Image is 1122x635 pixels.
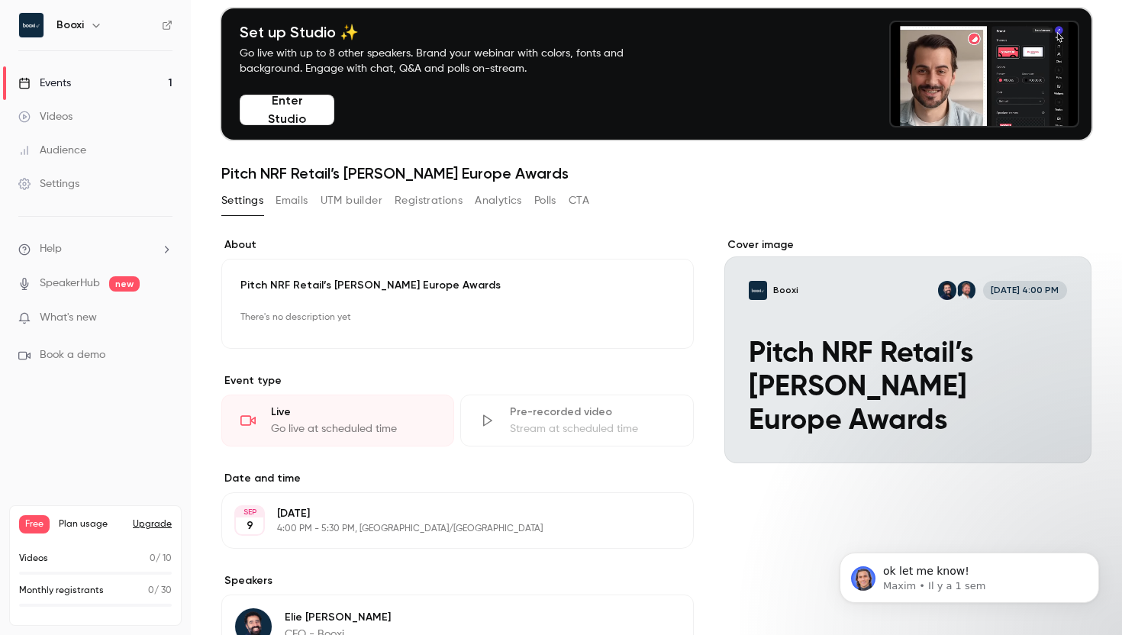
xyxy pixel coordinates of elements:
[285,610,391,625] p: Elie [PERSON_NAME]
[569,189,589,213] button: CTA
[221,395,454,446] div: LiveGo live at scheduled time
[724,237,1091,463] section: Cover image
[150,552,172,566] p: / 10
[40,276,100,292] a: SpeakerHub
[40,241,62,257] span: Help
[475,189,522,213] button: Analytics
[817,521,1122,627] iframe: Intercom notifications message
[150,554,156,563] span: 0
[19,13,44,37] img: Booxi
[19,515,50,533] span: Free
[240,46,659,76] p: Go live with up to 8 other speakers. Brand your webinar with colors, fonts and background. Engage...
[221,573,694,588] label: Speakers
[240,23,659,41] h4: Set up Studio ✨
[534,189,556,213] button: Polls
[133,518,172,530] button: Upgrade
[724,237,1091,253] label: Cover image
[40,347,105,363] span: Book a demo
[276,189,308,213] button: Emails
[277,506,613,521] p: [DATE]
[221,189,263,213] button: Settings
[221,471,694,486] label: Date and time
[236,507,263,517] div: SEP
[56,18,84,33] h6: Booxi
[221,237,694,253] label: About
[277,523,613,535] p: 4:00 PM - 5:30 PM, [GEOGRAPHIC_DATA]/[GEOGRAPHIC_DATA]
[109,276,140,292] span: new
[59,518,124,530] span: Plan usage
[18,176,79,192] div: Settings
[510,421,674,437] div: Stream at scheduled time
[18,76,71,91] div: Events
[271,421,435,437] div: Go live at scheduled time
[148,584,172,598] p: / 30
[240,305,675,330] p: There's no description yet
[19,584,104,598] p: Monthly registrants
[18,241,172,257] li: help-dropdown-opener
[510,405,674,420] div: Pre-recorded video
[18,143,86,158] div: Audience
[240,278,675,293] p: Pitch NRF Retail’s [PERSON_NAME] Europe Awards
[148,586,154,595] span: 0
[321,189,382,213] button: UTM builder
[19,552,48,566] p: Videos
[240,95,334,125] button: Enter Studio
[40,310,97,326] span: What's new
[271,405,435,420] div: Live
[247,518,253,533] p: 9
[395,189,463,213] button: Registrations
[460,395,693,446] div: Pre-recorded videoStream at scheduled time
[18,109,73,124] div: Videos
[221,164,1091,182] h1: Pitch NRF Retail’s [PERSON_NAME] Europe Awards
[221,373,694,388] p: Event type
